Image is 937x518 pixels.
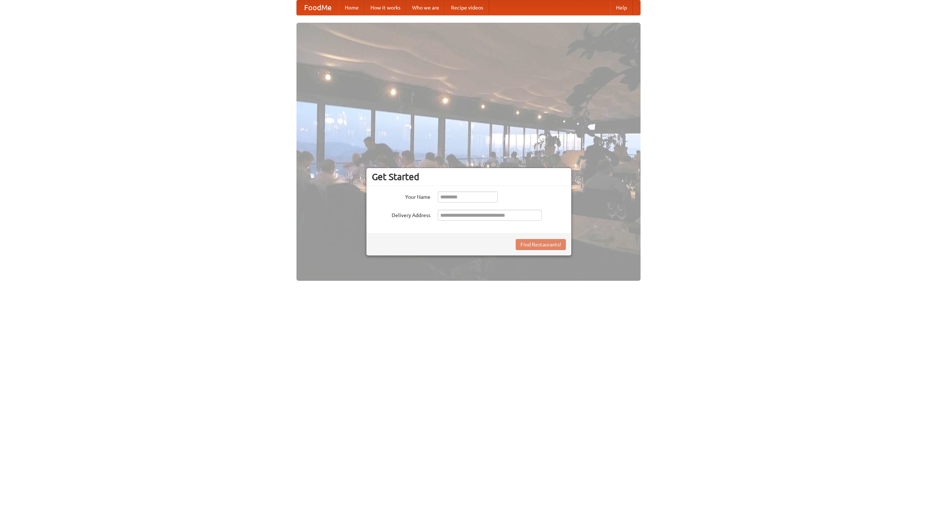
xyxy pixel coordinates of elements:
button: Find Restaurants! [516,239,566,250]
a: Help [610,0,633,15]
h3: Get Started [372,171,566,182]
a: How it works [365,0,406,15]
a: FoodMe [297,0,339,15]
label: Your Name [372,191,430,201]
a: Recipe videos [445,0,489,15]
a: Who we are [406,0,445,15]
label: Delivery Address [372,210,430,219]
a: Home [339,0,365,15]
